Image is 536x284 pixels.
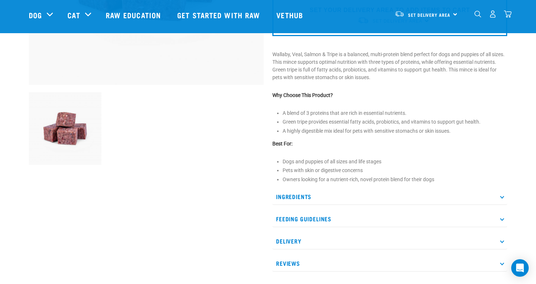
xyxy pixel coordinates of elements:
a: Dog [29,9,42,20]
a: Raw Education [98,0,170,30]
p: Delivery [272,233,507,249]
a: Get started with Raw [170,0,269,30]
strong: Why Choose This Product? [272,92,333,98]
strong: Best For: [272,141,292,147]
div: Open Intercom Messenger [511,259,529,277]
li: Owners looking for a nutrient-rich, novel protein blend for their dogs [283,176,507,183]
li: A highly digestible mix ideal for pets with sensitive stomachs or skin issues. [283,127,507,135]
a: Vethub [269,0,312,30]
img: home-icon-1@2x.png [474,11,481,17]
a: Cat [67,9,80,20]
p: Wallaby, Veal, Salmon & Tripe is a balanced, multi-protein blend perfect for dogs and puppies of ... [272,51,507,81]
li: A blend of 3 proteins that are rich in essential nutrients. [283,109,507,117]
li: Green tripe provides essential fatty acids, probiotics, and vitamins to support gut health. [283,118,507,126]
p: Ingredients [272,188,507,205]
p: Feeding Guidelines [272,211,507,227]
img: Wallaby Veal Salmon Tripe 1642 [29,92,101,165]
img: van-moving.png [395,11,404,17]
li: Pets with skin or digestive concerns [283,167,507,174]
img: home-icon@2x.png [504,10,512,18]
p: Reviews [272,255,507,272]
li: Dogs and puppies of all sizes and life stages [283,158,507,166]
img: user.png [489,10,497,18]
span: Set Delivery Area [408,13,450,16]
